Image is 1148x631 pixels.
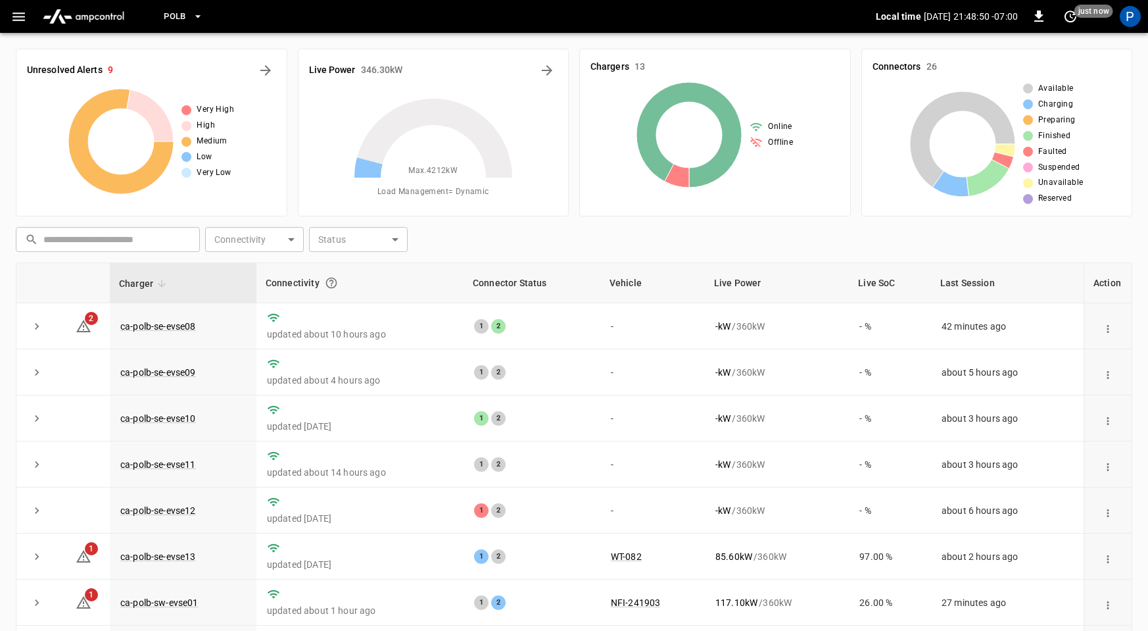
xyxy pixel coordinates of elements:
[931,303,1084,349] td: 42 minutes ago
[27,501,47,520] button: expand row
[267,604,453,617] p: updated about 1 hour ago
[715,550,752,563] p: 85.60 kW
[705,263,849,303] th: Live Power
[600,442,705,488] td: -
[491,319,506,334] div: 2
[931,442,1084,488] td: about 3 hours ago
[634,60,645,74] h6: 13
[715,412,838,425] div: / 360 kW
[85,588,98,601] span: 1
[1099,550,1117,563] div: action cell options
[715,320,730,333] p: - kW
[197,119,215,132] span: High
[491,411,506,426] div: 2
[474,457,489,472] div: 1
[537,60,558,81] button: Energy Overview
[267,466,453,479] p: updated about 14 hours ago
[849,263,931,303] th: Live SoC
[120,367,196,378] a: ca-polb-se-evse09
[76,597,91,607] a: 1
[27,363,47,382] button: expand row
[849,488,931,534] td: - %
[197,166,231,180] span: Very Low
[715,458,838,471] div: / 360 kW
[474,411,489,426] div: 1
[611,597,661,608] a: NFI-241903
[464,263,600,303] th: Connector Status
[849,580,931,626] td: 26.00 %
[120,459,196,470] a: ca-polb-se-evse11
[715,596,757,609] p: 117.10 kW
[768,120,792,134] span: Online
[715,596,838,609] div: / 360 kW
[1099,412,1117,425] div: action cell options
[320,271,343,295] button: Connection between the charger and our software.
[1038,161,1080,174] span: Suspended
[1038,176,1083,189] span: Unavailable
[876,10,921,23] p: Local time
[27,63,103,78] h6: Unresolved Alerts
[931,395,1084,442] td: about 3 hours ago
[267,328,453,341] p: updated about 10 hours ago
[600,395,705,442] td: -
[491,503,506,518] div: 2
[1038,192,1072,205] span: Reserved
[120,505,196,516] a: ca-polb-se-evse12
[37,4,130,29] img: ampcontrol.io logo
[715,504,838,517] div: / 360 kW
[931,488,1084,534] td: about 6 hours ago
[108,63,113,78] h6: 9
[600,488,705,534] td: -
[197,135,227,148] span: Medium
[600,263,705,303] th: Vehicle
[1099,504,1117,517] div: action cell options
[849,349,931,395] td: - %
[849,395,931,442] td: - %
[1038,82,1074,95] span: Available
[715,550,838,563] div: / 360 kW
[158,4,208,30] button: PoLB
[27,316,47,336] button: expand row
[715,366,838,379] div: / 360 kW
[120,321,196,332] a: ca-polb-se-evse08
[491,457,506,472] div: 2
[474,365,489,380] div: 1
[164,9,186,24] span: PoLB
[600,349,705,395] td: -
[120,597,199,608] a: ca-polb-sw-evse01
[926,60,937,74] h6: 26
[120,413,196,424] a: ca-polb-se-evse10
[768,136,793,149] span: Offline
[267,374,453,387] p: updated about 4 hours ago
[197,151,212,164] span: Low
[474,319,489,334] div: 1
[309,63,356,78] h6: Live Power
[873,60,921,74] h6: Connectors
[715,366,730,379] p: - kW
[590,60,629,74] h6: Chargers
[715,320,838,333] div: / 360 kW
[849,534,931,580] td: 97.00 %
[197,103,234,116] span: Very High
[1099,366,1117,379] div: action cell options
[255,60,276,81] button: All Alerts
[120,551,196,562] a: ca-polb-se-evse13
[1060,6,1081,27] button: set refresh interval
[119,276,170,291] span: Charger
[408,164,458,178] span: Max. 4212 kW
[76,320,91,330] a: 2
[924,10,1018,23] p: [DATE] 21:48:50 -07:00
[1099,596,1117,609] div: action cell options
[267,512,453,525] p: updated [DATE]
[931,349,1084,395] td: about 5 hours ago
[267,558,453,571] p: updated [DATE]
[474,549,489,564] div: 1
[491,549,506,564] div: 2
[85,542,98,555] span: 1
[1099,458,1117,471] div: action cell options
[27,547,47,567] button: expand row
[474,595,489,610] div: 1
[491,595,506,610] div: 2
[1084,263,1132,303] th: Action
[27,455,47,474] button: expand row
